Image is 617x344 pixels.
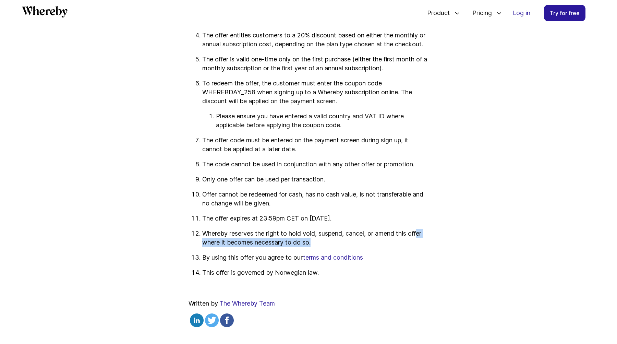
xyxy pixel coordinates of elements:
p: By using this offer you agree to our [202,253,428,262]
p: The offer code must be entered on the payment screen during sign up, it cannot be applied at a la... [202,136,428,154]
span: Product [420,2,452,24]
img: linkedin [190,313,204,327]
p: Please ensure you have entered a valid country and VAT ID where applicable before applying the co... [216,112,428,130]
img: facebook [220,313,234,327]
a: Whereby [22,6,68,20]
a: Log in [507,5,536,21]
p: Only one offer can be used per transaction. [202,175,428,184]
a: Try for free [544,5,585,21]
svg: Whereby [22,6,68,17]
p: The offer entitles customers to a 20% discount based on either the monthly or annual subscription... [202,31,428,49]
p: The offer is valid one-time only on the first purchase (either the first month of a monthly subsc... [202,55,428,73]
p: Whereby reserves the right to hold void, suspend, cancel, or amend this offer where it becomes ne... [202,229,428,247]
img: twitter [205,313,219,327]
p: This offer is governed by Norwegian law. [202,268,428,277]
a: terms and conditions [303,254,363,261]
p: The offer expires at 23:59pm CET on [DATE]. [202,214,428,223]
span: Pricing [465,2,494,24]
p: To redeem the offer, the customer must enter the coupon code WHEREBDAY_258 when signing up to a W... [202,79,428,106]
p: Offer cannot be redeemed for cash, has no cash value, is not transferable and no change will be g... [202,190,428,208]
p: The code cannot be used in conjunction with any other offer or promotion. [202,160,428,169]
a: The Whereby Team [219,300,275,307]
div: Written by [189,299,428,330]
